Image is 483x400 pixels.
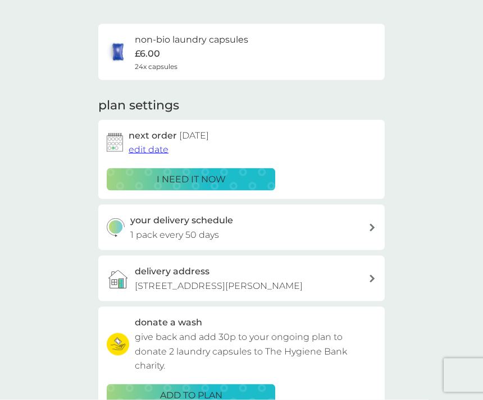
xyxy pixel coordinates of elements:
[98,205,385,250] button: your delivery schedule1 pack every 50 days
[179,130,209,141] span: [DATE]
[129,142,168,157] button: edit date
[107,41,129,63] img: non-bio laundry capsules
[135,33,248,47] h6: non-bio laundry capsules
[135,264,209,279] h3: delivery address
[98,97,179,114] h2: plan settings
[135,61,177,72] span: 24x capsules
[157,172,226,187] p: i need it now
[130,228,219,242] p: 1 pack every 50 days
[135,47,160,61] p: £6.00
[129,128,209,143] h2: next order
[135,330,376,373] p: give back and add 30p to your ongoing plan to donate 2 laundry capsules to The Hygiene Bank charity.
[107,168,275,191] button: i need it now
[98,256,385,301] a: delivery address[STREET_ADDRESS][PERSON_NAME]
[135,315,202,330] h3: donate a wash
[130,213,233,228] h3: your delivery schedule
[129,144,168,155] span: edit date
[135,279,303,293] p: [STREET_ADDRESS][PERSON_NAME]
